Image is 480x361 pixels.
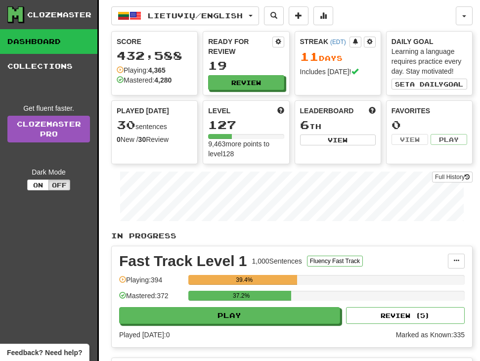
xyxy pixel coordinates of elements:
div: Playing: 394 [119,275,183,291]
button: Play [431,134,467,145]
button: Review [208,75,284,90]
div: th [300,119,376,132]
div: Playing: [117,65,166,75]
div: 432,588 [117,49,192,62]
div: Daily Goal [392,37,467,46]
span: 30 [117,118,135,132]
button: Full History [432,172,473,182]
div: Marked as Known: 335 [396,330,465,340]
div: Fast Track Level 1 [119,254,247,269]
span: 6 [300,118,309,132]
a: (EDT) [330,39,346,45]
div: Mastered: [117,75,172,85]
button: Off [48,180,70,190]
button: On [27,180,49,190]
div: Ready for Review [208,37,272,56]
div: 37.2% [191,291,291,301]
a: ClozemasterPro [7,116,90,142]
button: Play [119,307,340,324]
div: Get fluent faster. [7,103,90,113]
button: Seta dailygoal [392,79,467,90]
span: a daily [410,81,443,88]
div: 1,000 Sentences [252,256,302,266]
strong: 4,365 [148,66,166,74]
div: Includes [DATE]! [300,67,376,77]
div: 0 [392,119,467,131]
div: Clozemaster [27,10,91,20]
div: 19 [208,59,284,72]
div: 127 [208,119,284,131]
div: Favorites [392,106,467,116]
div: Dark Mode [7,167,90,177]
div: Mastered: 372 [119,291,183,307]
button: Review (5) [346,307,465,324]
button: Search sentences [264,6,284,25]
div: Streak [300,37,349,46]
strong: 0 [117,135,121,143]
strong: 30 [138,135,146,143]
div: Day s [300,50,376,63]
span: Played [DATE]: 0 [119,331,170,339]
span: Level [208,106,230,116]
strong: 4,280 [154,76,172,84]
span: Score more points to level up [277,106,284,116]
span: 11 [300,49,319,63]
button: View [392,134,428,145]
div: Learning a language requires practice every day. Stay motivated! [392,46,467,76]
div: Score [117,37,192,46]
button: Fluency Fast Track [307,256,363,267]
div: sentences [117,119,192,132]
span: Open feedback widget [7,348,82,358]
span: Lietuvių / English [148,11,243,20]
span: Played [DATE] [117,106,169,116]
span: This week in points, UTC [369,106,376,116]
div: New / Review [117,135,192,144]
button: Add sentence to collection [289,6,308,25]
button: More stats [313,6,333,25]
span: Leaderboard [300,106,354,116]
div: 9,463 more points to level 128 [208,139,284,159]
p: In Progress [111,231,473,241]
button: Lietuvių/English [111,6,259,25]
button: View [300,135,376,145]
div: 39.4% [191,275,297,285]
